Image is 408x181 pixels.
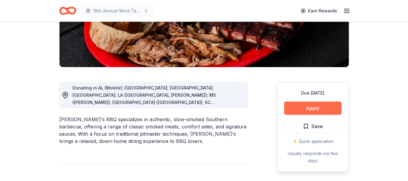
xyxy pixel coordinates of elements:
[72,85,216,112] span: Donating in AL (Mobile); [GEOGRAPHIC_DATA]; [GEOGRAPHIC_DATA]; [GEOGRAPHIC_DATA]; LA ([GEOGRAPHIC...
[59,116,248,145] div: [PERSON_NAME]'s BBQ specializes in authentic, slow-smoked Southern barbecue, offering a range of ...
[81,5,153,17] button: 16th Annual Wine Tasting & Silent Auction
[284,150,342,164] div: Usually responds in a few days
[284,120,342,133] button: Save
[284,138,342,145] div: ⚡️ Quick application
[284,102,342,115] button: Apply
[297,5,341,16] a: Earn Rewards
[59,4,76,18] a: Home
[93,7,141,15] span: 16th Annual Wine Tasting & Silent Auction
[284,89,342,97] div: Due [DATE]
[311,122,323,130] span: Save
